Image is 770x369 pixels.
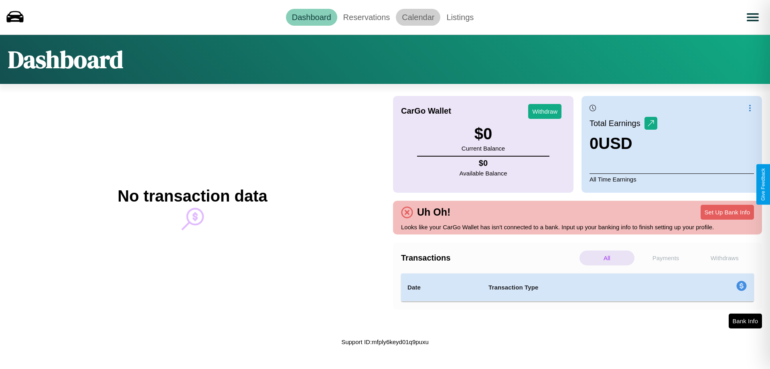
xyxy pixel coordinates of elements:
button: Set Up Bank Info [701,205,754,220]
h4: $ 0 [460,159,507,168]
p: Current Balance [462,143,505,154]
p: Withdraws [697,251,752,265]
p: All Time Earnings [590,173,754,185]
a: Listings [440,9,480,26]
p: Looks like your CarGo Wallet has isn't connected to a bank. Input up your banking info to finish ... [401,222,754,232]
button: Withdraw [528,104,561,119]
p: All [580,251,634,265]
h3: 0 USD [590,135,657,153]
table: simple table [401,273,754,302]
p: Available Balance [460,168,507,179]
h2: No transaction data [118,187,267,205]
button: Open menu [742,6,764,29]
div: Give Feedback [760,168,766,201]
h4: Uh Oh! [413,206,454,218]
a: Calendar [396,9,440,26]
h4: CarGo Wallet [401,106,451,116]
p: Total Earnings [590,116,644,130]
a: Dashboard [286,9,337,26]
button: Bank Info [729,314,762,328]
a: Reservations [337,9,396,26]
h4: Date [407,283,476,292]
h1: Dashboard [8,43,123,76]
p: Payments [638,251,693,265]
h4: Transactions [401,253,577,263]
h3: $ 0 [462,125,505,143]
h4: Transaction Type [488,283,671,292]
p: Support ID: mfply6keyd01q9puxu [341,336,429,347]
